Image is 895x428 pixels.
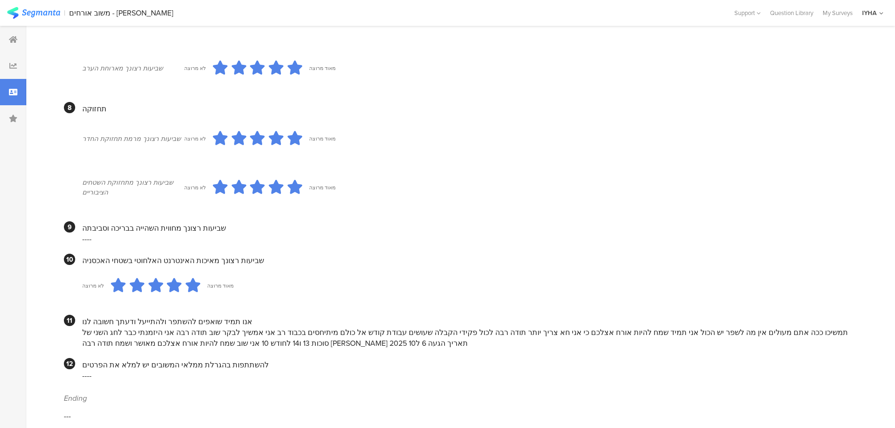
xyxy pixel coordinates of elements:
div: שביעות רצונך מרמת תחזוקת החדר [82,134,184,144]
div: שביעות רצונך מאיכות האינטרנט האלחוטי בשטחי האכסניה [82,255,850,266]
div: 11 [64,315,75,326]
div: ---- [82,233,850,244]
div: שביעות רצונך מחווית השהייה בבריכה וסביבתה [82,223,850,233]
div: 12 [64,358,75,369]
div: Support [734,6,761,20]
div: מאוד מרוצה [309,64,335,72]
div: Ending [64,393,850,404]
div: 9 [64,221,75,233]
a: Question Library [765,8,818,17]
div: אנו תמיד שואפים להשתפר ולהתייעל ודעתך חשובה לנו [82,316,850,327]
div: מאוד מרוצה [207,282,233,289]
div: לא מרוצה [184,64,206,72]
img: segmanta logo [7,7,60,19]
div: מאוד מרוצה [309,184,335,191]
div: משוב אורחים - [PERSON_NAME] [69,8,173,17]
div: שביעות רצונך מארוחת הערב [82,63,184,73]
div: 8 [64,102,75,113]
div: IYHA [862,8,877,17]
a: My Surveys [818,8,857,17]
div: לא מרוצה [184,184,206,191]
div: להשתתפות בהגרלת ממלאי המשובים יש למלא את הפרטים [82,359,850,370]
div: | [64,8,65,18]
div: תמשיכו ככה אתם מעולים אין מה לשפר יש הכול אני תמיד שמח להיות אורח אצלכם כי אני חא צריך יותר תודה ... [82,327,850,349]
div: לא מרוצה [82,282,104,289]
div: לא מרוצה [184,135,206,142]
div: --- [64,411,850,421]
div: תחזוקה [82,103,850,114]
div: ---- [82,370,850,381]
div: מאוד מרוצה [309,135,335,142]
div: 10 [64,254,75,265]
div: שביעות רצונך מתחזוקת השטחים הציבוריים [82,178,184,197]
